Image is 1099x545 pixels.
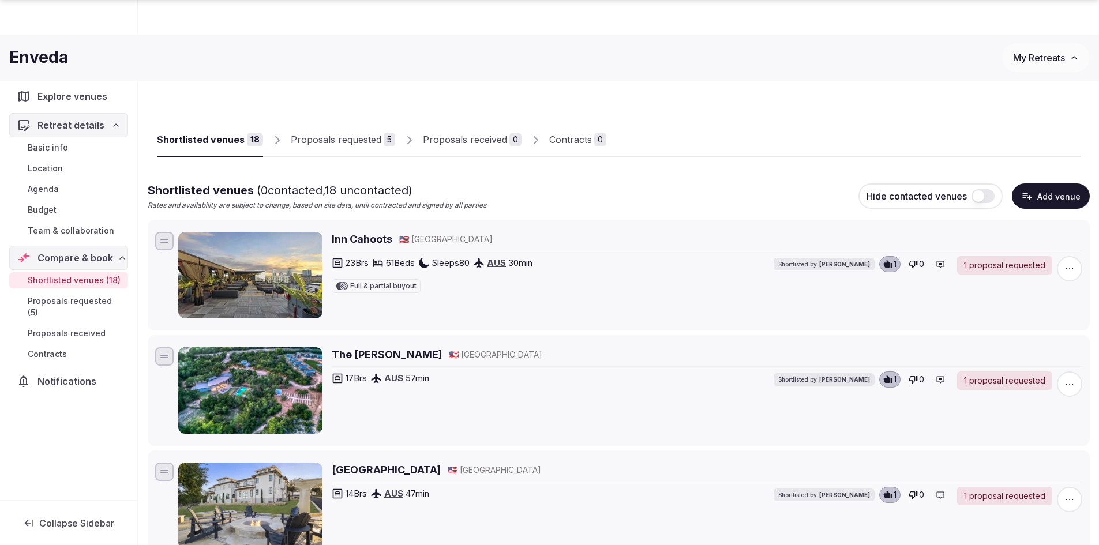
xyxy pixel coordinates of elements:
span: Shortlisted venues [148,183,412,197]
a: Location [9,160,128,176]
button: 0 [905,256,928,272]
button: 1 [879,256,901,272]
p: Rates and availability are subject to change, based on site data, until contracted and signed by ... [148,201,486,211]
div: 0 [594,133,606,146]
a: Proposals requested (5) [9,293,128,321]
a: Proposals received [9,325,128,341]
div: 5 [384,133,395,146]
button: 0 [905,371,928,388]
span: 🇺🇸 [399,234,409,244]
span: Compare & book [37,251,113,265]
span: 1 [894,374,897,385]
span: [PERSON_NAME] [819,491,870,499]
span: 14 Brs [346,487,367,499]
span: Hide contacted venues [867,190,967,202]
a: Agenda [9,181,128,197]
div: 0 [509,133,522,146]
span: Basic info [28,142,68,153]
span: ( 0 contacted, 18 uncontacted) [257,183,412,197]
span: [GEOGRAPHIC_DATA] [460,464,541,476]
span: Team & collaboration [28,225,114,236]
a: Explore venues [9,84,128,108]
span: 0 [919,374,924,385]
a: Contracts [9,346,128,362]
button: 0 [905,487,928,503]
span: Shortlisted venues (18) [28,275,121,286]
span: Proposals received [28,328,106,339]
div: Proposals received [423,133,507,146]
button: 🇺🇸 [399,234,409,245]
a: The [PERSON_NAME] [332,347,442,362]
span: 1 [894,258,897,270]
div: Shortlisted by [774,258,875,270]
span: [GEOGRAPHIC_DATA] [411,234,493,245]
span: Agenda [28,183,59,195]
a: AUS [384,488,403,499]
h1: Enveda [9,46,69,69]
span: 🇺🇸 [449,349,459,359]
button: 🇺🇸 [449,349,459,360]
a: Team & collaboration [9,223,128,239]
span: Location [28,163,63,174]
img: Inn Cahoots [178,232,322,318]
a: [GEOGRAPHIC_DATA] [332,463,441,477]
a: Inn Cahoots [332,232,392,246]
div: 18 [247,133,263,146]
span: 0 [919,258,924,270]
span: 🇺🇸 [448,465,457,475]
button: Collapse Sidebar [9,510,128,536]
span: 23 Brs [346,257,369,269]
span: Collapse Sidebar [39,517,114,529]
a: AUS [384,373,403,384]
a: 1 proposal requested [957,487,1052,505]
span: 47 min [406,487,429,499]
a: Proposals received0 [423,123,522,157]
span: 57 min [406,372,429,384]
span: 17 Brs [346,372,367,384]
div: Proposals requested [291,133,381,146]
a: 1 proposal requested [957,256,1052,275]
a: Basic info [9,140,128,156]
a: Contracts0 [549,123,606,157]
a: 1 proposal requested [957,371,1052,390]
span: Full & partial buyout [350,283,417,290]
span: [PERSON_NAME] [819,375,870,384]
a: Proposals requested5 [291,123,395,157]
span: [PERSON_NAME] [819,260,870,268]
div: Shortlisted venues [157,133,245,146]
button: 1 [879,371,901,388]
span: Proposals requested (5) [28,295,123,318]
span: 61 Beds [386,257,415,269]
button: My Retreats [1002,43,1090,72]
a: Shortlisted venues (18) [9,272,128,288]
span: [GEOGRAPHIC_DATA] [461,349,542,360]
span: 30 min [508,257,532,269]
img: The Liney Moon [178,347,322,434]
span: Notifications [37,374,101,388]
span: 1 [894,489,897,501]
span: Sleeps 80 [432,257,470,269]
span: 0 [919,489,924,501]
button: 1 [879,487,901,503]
span: Explore venues [37,89,112,103]
span: Retreat details [37,118,104,132]
span: Budget [28,204,57,216]
span: Contracts [28,348,67,360]
button: 🇺🇸 [448,464,457,476]
div: Shortlisted by [774,488,875,501]
div: Contracts [549,133,592,146]
a: Notifications [9,369,128,393]
div: Shortlisted by [774,373,875,386]
button: Add venue [1012,183,1090,209]
span: My Retreats [1013,52,1065,63]
a: Budget [9,202,128,218]
a: Shortlisted venues18 [157,123,263,157]
a: AUS [487,257,506,268]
